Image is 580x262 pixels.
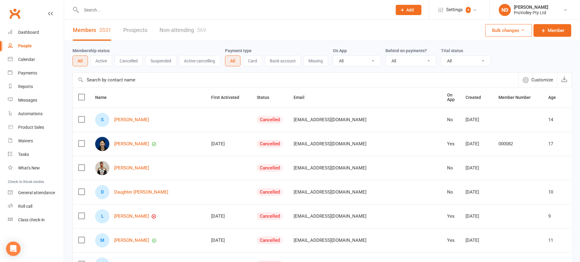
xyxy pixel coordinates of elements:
div: Dashboard [18,30,39,35]
div: Reports [18,84,33,89]
div: [DATE] [211,238,246,243]
div: Yes [447,214,455,219]
div: L [95,209,109,223]
button: Missing [303,55,328,66]
div: [DATE] [466,117,488,122]
input: Search... [79,6,388,14]
span: Status [257,95,276,100]
button: All [225,55,240,66]
button: Age [548,94,562,101]
a: Roll call [8,200,64,213]
th: On App [442,87,460,108]
a: Daughter [PERSON_NAME] [114,190,168,195]
div: [DATE] [211,141,246,147]
label: Membership status [72,48,110,53]
button: Active [90,55,112,66]
span: [EMAIL_ADDRESS][DOMAIN_NAME] [294,138,366,150]
div: Yes [447,238,455,243]
a: Clubworx [7,6,22,21]
div: 14 [548,117,562,122]
div: ND [499,4,511,16]
a: Class kiosk mode [8,213,64,227]
span: Customize [531,76,553,84]
a: Reports [8,80,64,93]
span: Email [294,95,311,100]
button: Bank account [265,55,301,66]
div: [DATE] [466,190,488,195]
span: [EMAIL_ADDRESS][DOMAIN_NAME] [294,186,366,198]
span: [EMAIL_ADDRESS][DOMAIN_NAME] [294,162,366,174]
div: 569 [197,27,206,33]
label: Trial status [441,48,463,53]
button: Cancelled [114,55,143,66]
div: Class check-in [18,217,45,222]
div: Cancelled [257,212,283,220]
button: Email [294,94,311,101]
button: Active cancelling [179,55,220,66]
a: Prospects [123,20,147,41]
a: Non-attending569 [159,20,206,41]
div: Product Sales [18,125,44,130]
a: [PERSON_NAME] [114,238,149,243]
a: Calendar [8,53,64,66]
div: [PERSON_NAME] [514,5,548,10]
div: No [447,190,455,195]
button: Created [466,94,488,101]
div: 11 [548,238,562,243]
div: Payments [18,71,37,75]
div: Cancelled [257,116,283,124]
span: Member Number [498,95,537,100]
a: [PERSON_NAME] [114,166,149,171]
button: All [72,55,88,66]
a: Member [533,24,571,37]
div: S [95,113,109,127]
div: Tasks [18,152,29,157]
div: Automations [18,111,43,116]
div: Cancelled [257,236,283,244]
div: People [18,43,32,48]
div: No [447,166,455,171]
a: Product Sales [8,121,64,134]
button: Bulk changes [485,24,532,37]
label: Payment type [225,48,252,53]
div: Waivers [18,138,33,143]
a: Payments [8,66,64,80]
span: [EMAIL_ADDRESS][DOMAIN_NAME] [294,235,366,246]
a: [PERSON_NAME] [114,141,149,147]
a: [PERSON_NAME] [114,117,149,122]
button: Suspended [145,55,176,66]
div: [DATE] [211,214,246,219]
a: Tasks [8,148,64,161]
div: Cancelled [257,188,283,196]
div: [DATE] [466,238,488,243]
button: Add [396,5,421,15]
div: General attendance [18,190,55,195]
div: 000082 [498,141,537,147]
button: Status [257,94,276,101]
span: Created [466,95,488,100]
a: What's New [8,161,64,175]
a: General attendance kiosk mode [8,186,64,200]
span: Member [548,27,564,34]
div: 10 [548,190,562,195]
div: ProVolley Pty Ltd [514,10,548,15]
div: M [95,233,109,248]
a: Messages [8,93,64,107]
div: Yes [447,141,455,147]
div: 3531 [99,27,111,33]
div: Calendar [18,57,35,62]
div: [DATE] [466,166,488,171]
button: Member Number [498,94,537,101]
label: On App [333,48,347,53]
span: Add [406,8,414,12]
button: Name [95,94,113,101]
a: Members3531 [73,20,111,41]
div: 17 [548,141,562,147]
div: 9 [548,214,562,219]
span: [EMAIL_ADDRESS][DOMAIN_NAME] [294,114,366,125]
a: Dashboard [8,26,64,39]
span: Name [95,95,113,100]
span: [EMAIL_ADDRESS][DOMAIN_NAME] [294,210,366,222]
div: D [95,185,109,199]
span: 4 [466,7,471,13]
